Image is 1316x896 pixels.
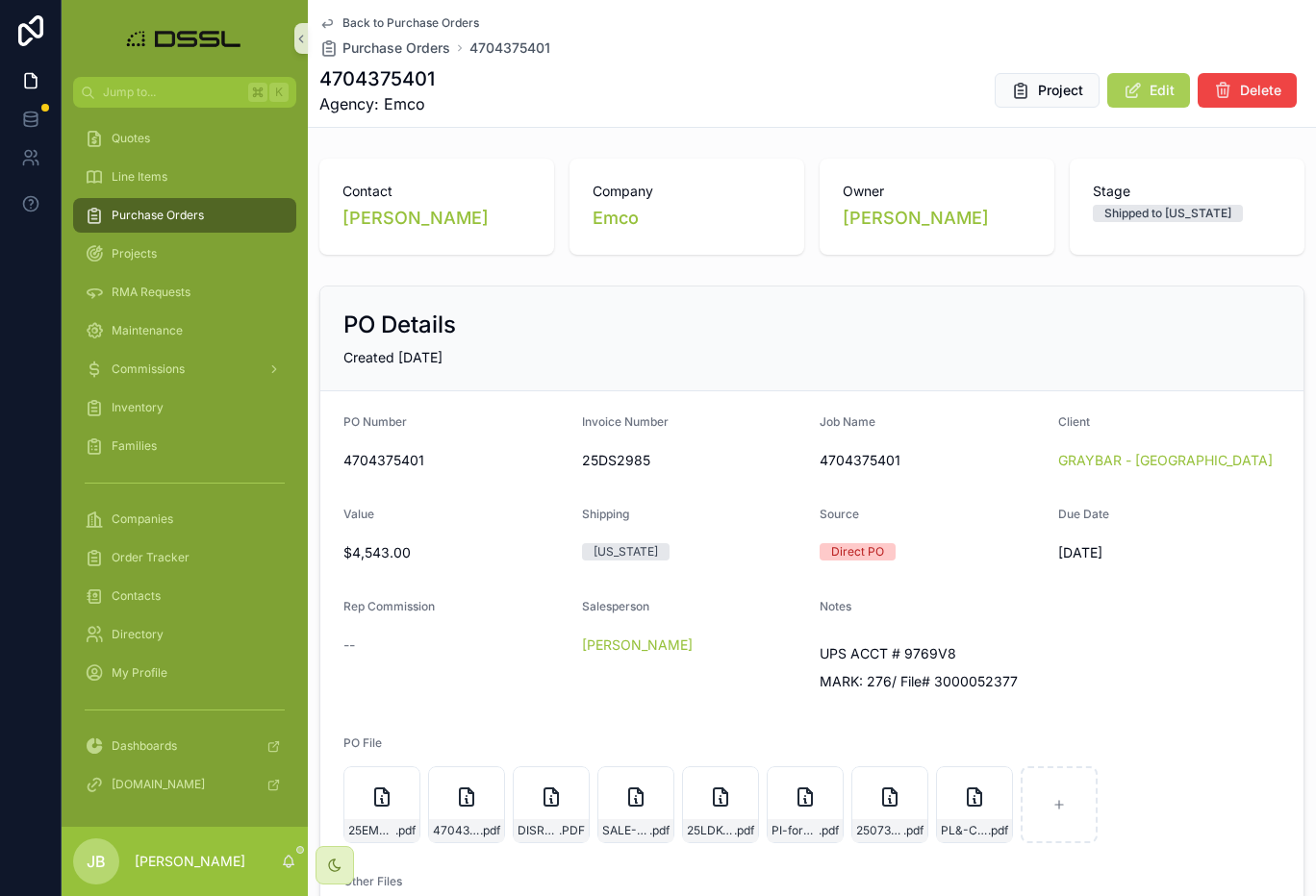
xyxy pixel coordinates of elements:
[480,823,500,838] span: .pdf
[734,823,754,838] span: .pdf
[342,15,479,31] span: Back to Purchase Orders
[995,73,1100,108] button: Project
[73,77,296,108] button: Jump to...K
[1058,543,1281,562] span: [DATE]
[343,414,407,429] span: PO Number
[988,823,1008,838] span: .pdf
[319,65,435,92] h1: 4704375401
[2,92,21,112] iframe: Spotlight
[112,627,164,642] span: Directory
[582,451,805,470] span: 25DS2985
[112,208,204,223] span: Purchase Orders
[469,38,550,58] a: 4704375401
[112,738,177,754] span: Dashboards
[342,205,489,232] a: [PERSON_NAME]
[112,246,157,261] span: Projects
[112,438,157,454] span: Families
[602,823,649,838] span: SALE-ORDER
[1038,81,1083,100] span: Project
[112,588,161,604] span: Contacts
[820,671,1043,691] p: MARK: 276/ File# 3000052377
[820,599,851,613] span: Notes
[73,502,296,536] a: Companies
[343,635,355,655] span: --
[1104,205,1231,222] div: Shipped to [US_STATE]
[343,543,567,562] span: $4,543.00
[820,414,875,429] span: Job Name
[87,850,106,873] span: JB
[1093,182,1281,201] span: Stage
[112,511,173,527] span: Companies
[73,656,296,690] a: My Profile
[903,823,924,838] span: .pdf
[73,121,296,156] a: Quotes
[594,543,658,560] div: [US_STATE]
[593,205,639,232] a: Emco
[343,735,382,750] span: PO File
[1058,414,1090,429] span: Client
[1058,451,1273,470] a: GRAYBAR - [GEOGRAPHIC_DATA]
[121,23,249,54] img: App logo
[395,823,416,838] span: .pdf
[319,38,450,58] a: Purchase Orders
[819,823,839,838] span: .pdf
[582,507,629,521] span: Shipping
[73,540,296,575] a: Order Tracker
[73,236,296,271] a: Projects
[112,550,190,565] span: Order Tracker
[343,349,443,365] span: Created [DATE]
[112,400,164,415] span: Inventory
[843,182,1031,201] span: Owner
[73,579,296,613] a: Contacts
[73,617,296,652] a: Directory
[1198,73,1297,108] button: Delete
[62,108,308,827] div: scrollable content
[112,131,150,146] span: Quotes
[343,507,374,521] span: Value
[348,823,395,838] span: 25EMCOSALES-EMCO_4-24-2025-4
[1240,81,1281,100] span: Delete
[433,823,480,838] span: 4704375401-PACKING-SLIP
[73,313,296,348] a: Maintenance
[319,92,435,115] span: Agency: Emco
[112,361,185,377] span: Commissions
[343,599,435,613] span: Rep Commission
[1107,73,1190,108] button: Edit
[582,414,669,429] span: Invoice Number
[772,823,819,838] span: PI-form-Ledkey-2025
[820,643,1043,663] p: UPS ACCT # 9769V8
[343,874,402,888] span: Other Files
[73,160,296,194] a: Line Items
[103,85,240,100] span: Jump to...
[559,823,585,838] span: .PDF
[73,390,296,425] a: Inventory
[73,275,296,310] a: RMA Requests
[831,543,884,560] div: Direct PO
[343,451,567,470] span: 4704375401
[1058,507,1109,521] span: Due Date
[112,665,167,681] span: My Profile
[73,767,296,802] a: [DOMAIN_NAME]
[843,205,989,232] a: [PERSON_NAME]
[343,310,456,340] h2: PO Details
[518,823,559,838] span: DISRUPTIVE-Graybar-PO-4704375401-NSRHA-BENNET-PH2
[1150,81,1175,100] span: Edit
[342,182,531,201] span: Contact
[73,198,296,233] a: Purchase Orders
[271,85,287,100] span: K
[73,729,296,763] a: Dashboards
[319,15,479,31] a: Back to Purchase Orders
[73,429,296,463] a: Families
[582,635,693,655] a: [PERSON_NAME]
[112,323,183,338] span: Maintenance
[582,599,649,613] span: Salesperson
[73,352,296,386] a: Commissions
[342,38,450,58] span: Purchase Orders
[687,823,734,838] span: 25LDK-4704375401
